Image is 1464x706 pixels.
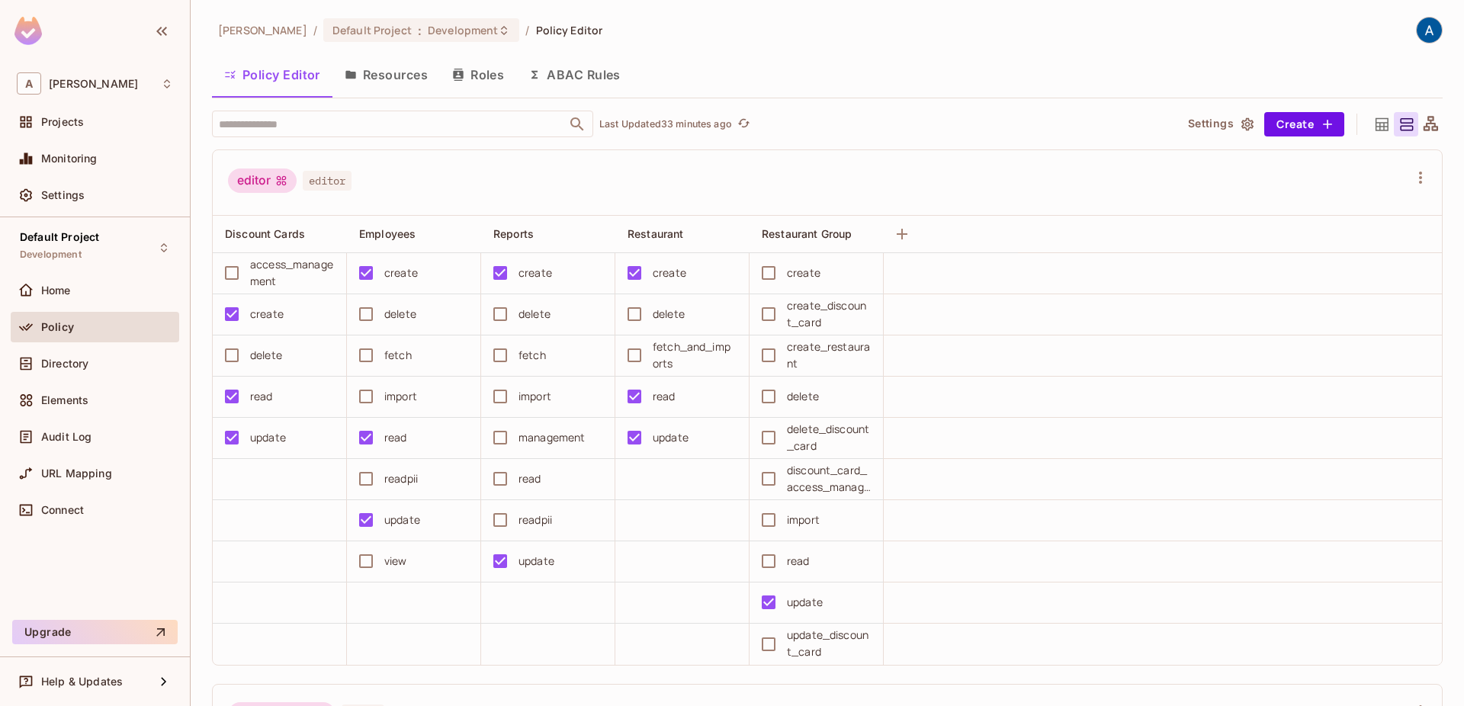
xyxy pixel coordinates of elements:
div: import [787,512,820,528]
div: fetch [518,347,546,364]
p: Last Updated 33 minutes ago [599,118,732,130]
div: create_restaurant [787,339,871,372]
span: Default Project [20,231,99,243]
span: Projects [41,116,84,128]
button: Open [567,114,588,135]
div: read [787,553,810,570]
li: / [313,23,317,37]
span: refresh [737,117,750,132]
span: : [417,24,422,37]
span: Default Project [332,23,412,37]
div: create [518,265,552,281]
div: delete [250,347,282,364]
div: delete [653,306,685,323]
div: read [518,470,541,487]
div: readpii [518,512,552,528]
li: / [525,23,529,37]
div: update [384,512,420,528]
span: Click to refresh data [732,115,753,133]
span: Restaurant Group [762,227,852,240]
button: Roles [440,56,516,94]
div: access_management [250,256,334,290]
div: create_discount_card [787,297,871,331]
div: fetch [384,347,412,364]
span: Reports [493,227,534,240]
span: Workspace: Aman Sharma [49,78,138,90]
div: create [787,265,820,281]
div: update [250,429,286,446]
div: readpii [384,470,418,487]
button: refresh [735,115,753,133]
div: update [653,429,689,446]
div: create [250,306,284,323]
div: import [518,388,551,405]
div: read [653,388,676,405]
span: Connect [41,504,84,516]
button: Upgrade [12,620,178,644]
span: Elements [41,394,88,406]
div: create [653,265,686,281]
img: SReyMgAAAABJRU5ErkJggg== [14,17,42,45]
span: Directory [41,358,88,370]
span: Policy [41,321,74,333]
span: URL Mapping [41,467,112,480]
div: update [787,594,823,611]
button: Policy Editor [212,56,332,94]
span: Audit Log [41,431,91,443]
span: Monitoring [41,152,98,165]
div: delete [518,306,551,323]
span: Restaurant [628,227,684,240]
span: Home [41,284,71,297]
div: read [250,388,273,405]
div: delete_discount_card [787,421,871,454]
span: A [17,72,41,95]
button: Resources [332,56,440,94]
div: editor [228,168,297,193]
div: view [384,553,407,570]
div: management [518,429,586,446]
button: Settings [1182,112,1258,136]
div: create [384,265,418,281]
img: Aman Sharma [1417,18,1442,43]
div: fetch_and_imports [653,339,737,372]
span: Policy Editor [536,23,603,37]
div: import [384,388,417,405]
span: Development [428,23,498,37]
div: delete [787,388,819,405]
span: editor [303,171,352,191]
span: the active workspace [218,23,307,37]
span: Discount Cards [225,227,305,240]
div: update_discount_card [787,627,871,660]
div: update [518,553,554,570]
div: delete [384,306,416,323]
div: read [384,429,407,446]
div: discount_card_access_management [787,462,871,496]
button: ABAC Rules [516,56,633,94]
span: Help & Updates [41,676,123,688]
span: Employees [359,227,416,240]
span: Development [20,249,82,261]
span: Settings [41,189,85,201]
button: Create [1264,112,1344,136]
